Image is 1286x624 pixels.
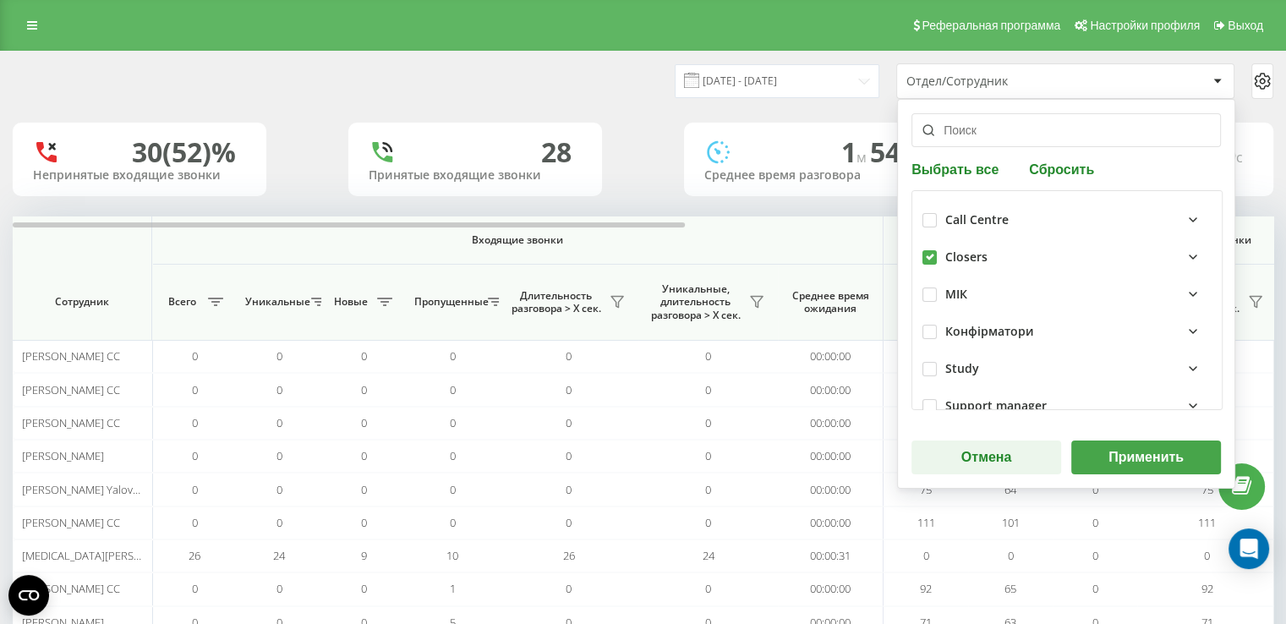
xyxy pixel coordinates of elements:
[361,382,367,397] span: 0
[361,548,367,563] span: 9
[566,581,572,596] span: 0
[841,134,870,170] span: 1
[33,168,246,183] div: Непринятые входящие звонки
[22,382,120,397] span: [PERSON_NAME] CC
[945,399,1047,413] div: Support manager
[1092,482,1098,497] span: 0
[1201,581,1213,596] span: 92
[705,448,711,463] span: 0
[778,373,884,406] td: 00:00:00
[192,448,198,463] span: 0
[705,415,711,430] span: 0
[911,161,1004,177] button: Выбрать все
[450,581,456,596] span: 1
[8,575,49,616] button: Open CMP widget
[920,482,932,497] span: 75
[563,548,575,563] span: 26
[911,113,1221,147] input: Поиск
[361,348,367,364] span: 0
[1092,515,1098,530] span: 0
[906,74,1108,89] div: Отдел/Сотрудник
[27,295,137,309] span: Сотрудник
[369,168,582,183] div: Принятые входящие звонки
[778,473,884,506] td: 00:00:00
[1229,528,1269,569] div: Open Intercom Messenger
[703,548,714,563] span: 24
[892,295,934,309] span: Всего
[276,515,282,530] span: 0
[276,348,282,364] span: 0
[705,348,711,364] span: 0
[778,340,884,373] td: 00:00:00
[276,482,282,497] span: 0
[1071,441,1221,474] button: Применить
[196,233,839,247] span: Входящие звонки
[450,448,456,463] span: 0
[1092,548,1098,563] span: 0
[132,136,236,168] div: 30 (52)%
[856,148,870,167] span: м
[361,482,367,497] span: 0
[917,515,935,530] span: 111
[1236,148,1243,167] span: c
[192,348,198,364] span: 0
[22,348,120,364] span: [PERSON_NAME] CC
[945,362,979,376] div: Study
[1204,548,1210,563] span: 0
[450,515,456,530] span: 0
[245,295,306,309] span: Уникальные
[22,581,120,596] span: [PERSON_NAME] CC
[22,548,203,563] span: [MEDICAL_DATA][PERSON_NAME] CC
[647,282,744,322] span: Уникальные, длительность разговора > Х сек.
[778,440,884,473] td: 00:00:00
[566,482,572,497] span: 0
[1198,515,1216,530] span: 111
[1004,581,1016,596] span: 65
[705,382,711,397] span: 0
[704,168,917,183] div: Среднее время разговора
[705,482,711,497] span: 0
[945,213,1009,227] div: Call Centre
[189,548,200,563] span: 26
[22,448,104,463] span: [PERSON_NAME]
[1092,581,1098,596] span: 0
[1201,482,1213,497] span: 75
[1090,19,1200,32] span: Настройки профиля
[778,572,884,605] td: 00:00:00
[192,581,198,596] span: 0
[450,482,456,497] span: 0
[276,382,282,397] span: 0
[1024,161,1099,177] button: Сбросить
[330,295,372,309] span: Новые
[1002,515,1020,530] span: 101
[22,415,120,430] span: [PERSON_NAME] CC
[1008,548,1014,563] span: 0
[923,548,929,563] span: 0
[566,382,572,397] span: 0
[22,482,173,497] span: [PERSON_NAME] Yalovenko CC
[192,482,198,497] span: 0
[276,581,282,596] span: 0
[450,382,456,397] span: 0
[1228,19,1263,32] span: Выход
[911,441,1061,474] button: Отмена
[778,506,884,539] td: 00:00:00
[566,515,572,530] span: 0
[945,287,967,302] div: МІК
[705,581,711,596] span: 0
[273,548,285,563] span: 24
[446,548,458,563] span: 10
[276,415,282,430] span: 0
[276,448,282,463] span: 0
[361,448,367,463] span: 0
[450,415,456,430] span: 0
[566,415,572,430] span: 0
[361,415,367,430] span: 0
[361,515,367,530] span: 0
[705,515,711,530] span: 0
[192,515,198,530] span: 0
[920,581,932,596] span: 92
[414,295,483,309] span: Пропущенные
[450,348,456,364] span: 0
[192,415,198,430] span: 0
